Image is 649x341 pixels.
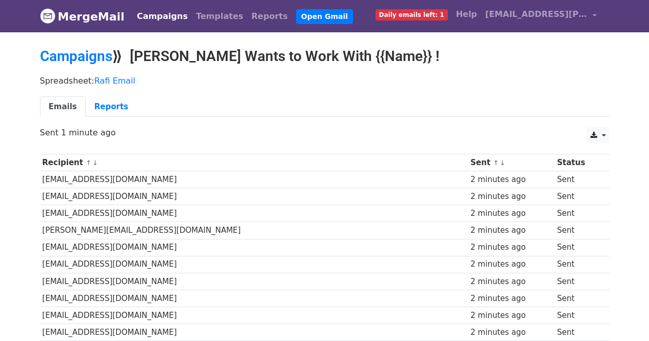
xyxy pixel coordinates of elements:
td: [EMAIL_ADDRESS][DOMAIN_NAME] [40,324,468,341]
td: Sent [555,307,602,324]
a: MergeMail [40,6,125,27]
th: Status [555,154,602,171]
p: Spreadsheet: [40,75,609,86]
h2: ⟫ [PERSON_NAME] Wants to Work With {{Name}} ! [40,48,609,65]
td: [EMAIL_ADDRESS][DOMAIN_NAME] [40,239,468,256]
a: ↑ [493,159,499,167]
a: Emails [40,96,86,117]
td: [PERSON_NAME][EMAIL_ADDRESS][DOMAIN_NAME] [40,222,468,239]
td: Sent [555,171,602,188]
div: 2 minutes ago [470,327,552,338]
div: 2 minutes ago [470,191,552,203]
th: Recipient [40,154,468,171]
td: Sent [555,290,602,307]
img: MergeMail logo [40,8,55,24]
td: Sent [555,188,602,205]
span: [EMAIL_ADDRESS][PERSON_NAME][DOMAIN_NAME] [485,8,588,21]
td: [EMAIL_ADDRESS][DOMAIN_NAME] [40,307,468,324]
p: Sent 1 minute ago [40,127,609,138]
a: ↓ [92,159,98,167]
td: [EMAIL_ADDRESS][DOMAIN_NAME] [40,273,468,290]
span: Daily emails left: 1 [376,9,448,21]
td: Sent [555,324,602,341]
td: Sent [555,205,602,222]
div: 2 minutes ago [470,276,552,288]
a: Open Gmail [296,9,353,24]
div: 2 minutes ago [470,293,552,305]
td: Sent [555,239,602,256]
div: 2 minutes ago [470,208,552,219]
a: Reports [86,96,137,117]
td: [EMAIL_ADDRESS][DOMAIN_NAME] [40,188,468,205]
a: ↑ [86,159,91,167]
a: ↓ [500,159,505,167]
div: 2 minutes ago [470,242,552,253]
div: 2 minutes ago [470,174,552,186]
a: Campaigns [133,6,192,27]
a: [EMAIL_ADDRESS][PERSON_NAME][DOMAIN_NAME] [481,4,601,28]
div: 2 minutes ago [470,258,552,270]
td: Sent [555,222,602,239]
a: Templates [192,6,247,27]
td: [EMAIL_ADDRESS][DOMAIN_NAME] [40,205,468,222]
th: Sent [468,154,555,171]
td: [EMAIL_ADDRESS][DOMAIN_NAME] [40,256,468,273]
div: 2 minutes ago [470,225,552,236]
td: Sent [555,256,602,273]
a: Daily emails left: 1 [371,4,452,25]
a: Reports [247,6,292,27]
td: [EMAIL_ADDRESS][DOMAIN_NAME] [40,171,468,188]
a: Rafi Email [94,76,135,86]
a: Campaigns [40,48,112,65]
div: 2 minutes ago [470,310,552,322]
a: Help [452,4,481,25]
td: Sent [555,273,602,290]
td: [EMAIL_ADDRESS][DOMAIN_NAME] [40,290,468,307]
